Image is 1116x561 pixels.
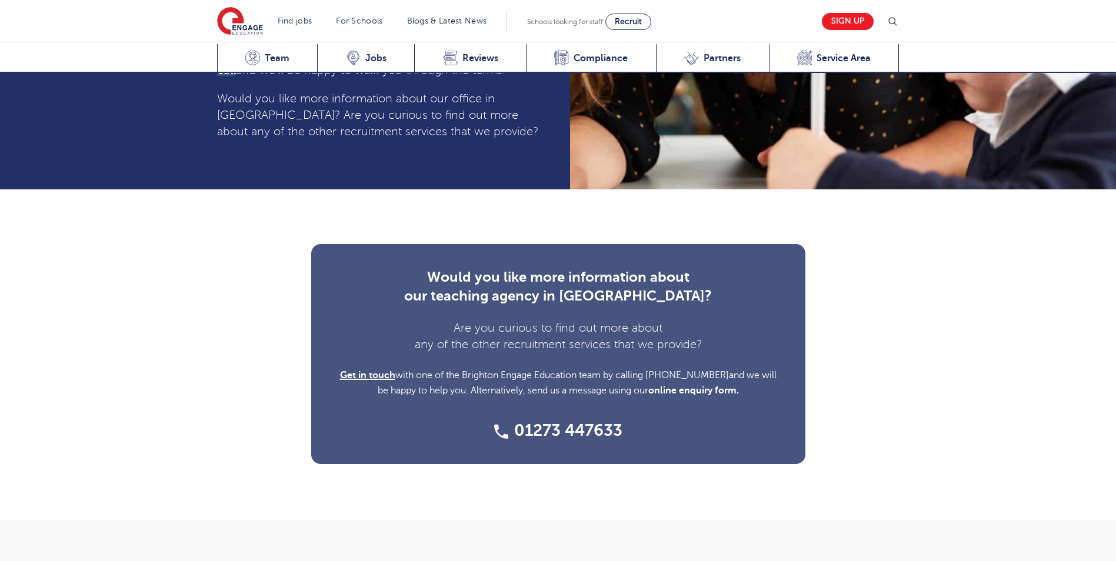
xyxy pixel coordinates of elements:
span: Service Area [817,52,871,64]
h4: Would you like more information about our teaching agency in [GEOGRAPHIC_DATA]? [335,268,782,305]
a: Partners [656,44,769,73]
a: Find jobs [278,16,312,25]
a: Blogs & Latest News [407,16,487,25]
a: Service Area [769,44,900,73]
a: Team [217,44,318,73]
span: Jobs [365,52,387,64]
img: Engage Education [217,7,263,36]
a: Reviews [414,44,526,73]
span: Would you like more information about our office in [GEOGRAPHIC_DATA]? Are you curious to find ou... [217,92,538,138]
span: Schools looking for staff [527,18,603,26]
span: Compliance [574,52,628,64]
span: Recruit [615,17,642,26]
a: For Schools [336,16,382,25]
a: Jobs [317,44,414,73]
span: Partners [704,52,741,64]
span: Team [265,52,289,64]
a: Sign up [822,13,874,30]
span: with one of the Brighton Engage Education team by calling [PHONE_NUMBER] [395,370,729,380]
a: Compliance [526,44,656,73]
a: Recruit [605,14,651,30]
h5: Are you curious to find out more about any of the other recruitment services that we provide? [335,320,782,353]
a: online enquiry form. [648,385,739,396]
span: Reviews [462,52,498,64]
a: Get in touch [340,370,395,380]
a: 01273 447633 [494,422,622,439]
